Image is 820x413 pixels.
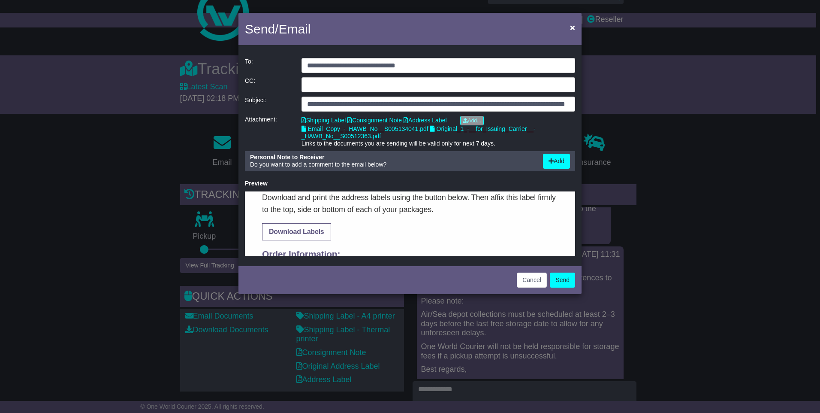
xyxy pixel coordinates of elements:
div: Subject: [241,97,297,112]
a: Download Labels [18,32,86,49]
div: Preview [245,180,575,187]
h3: Order Information: [17,57,313,69]
a: Add... [460,116,484,125]
h4: Send/Email [245,19,311,39]
div: CC: [241,77,297,92]
a: Original_1_-__for_Issuing_Carrier__-_HAWB_No__S00512363.pdf [301,125,536,140]
div: Personal Note to Receiver [250,154,534,161]
a: Consignment Note [347,117,402,124]
span: × [570,22,575,32]
button: Send [550,273,575,288]
button: Cancel [517,273,547,288]
a: Email_Copy_-_HAWB_No__S005134041.pdf [301,125,430,132]
div: Do you want to add a comment to the email below? [246,154,539,169]
button: Close [566,18,579,36]
a: Shipping Label [301,117,346,124]
a: Address Label [404,117,447,124]
div: To: [241,58,297,73]
button: Add [543,154,570,169]
div: Attachment: [241,116,297,147]
div: Links to the documents you are sending will be valid only for next 7 days. [301,140,575,147]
